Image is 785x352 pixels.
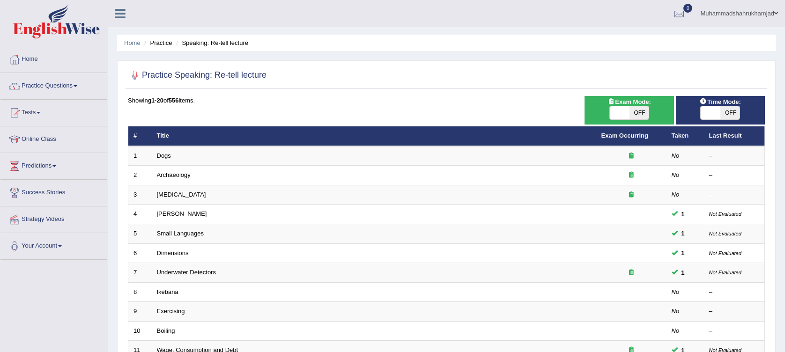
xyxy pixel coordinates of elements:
a: Small Languages [157,230,204,237]
a: [MEDICAL_DATA] [157,191,206,198]
div: – [709,171,760,180]
td: 4 [128,205,152,224]
th: Last Result [704,126,765,146]
a: Boiling [157,327,175,334]
div: – [709,191,760,199]
small: Not Evaluated [709,231,741,236]
a: Dogs [157,152,171,159]
div: – [709,152,760,161]
span: 0 [683,4,693,13]
a: Predictions [0,153,107,176]
div: Exam occurring question [601,191,661,199]
em: No [672,288,680,295]
span: You can still take this question [678,248,689,258]
a: Your Account [0,233,107,257]
em: No [672,191,680,198]
span: OFF [720,106,740,119]
div: Exam occurring question [601,268,661,277]
span: Exam Mode: [604,97,654,107]
a: Exercising [157,308,185,315]
a: Strategy Videos [0,206,107,230]
a: Underwater Detectors [157,269,216,276]
td: 8 [128,282,152,302]
div: – [709,288,760,297]
a: Dimensions [157,249,189,257]
a: Home [124,39,141,46]
span: OFF [629,106,649,119]
span: You can still take this question [678,228,689,238]
em: No [672,152,680,159]
td: 3 [128,185,152,205]
a: Success Stories [0,180,107,203]
li: Practice [142,38,172,47]
th: Taken [667,126,704,146]
b: 1-20 [151,97,163,104]
td: 2 [128,166,152,185]
div: – [709,307,760,316]
span: You can still take this question [678,209,689,219]
td: 1 [128,146,152,166]
div: – [709,327,760,336]
em: No [672,308,680,315]
span: Time Mode: [696,97,745,107]
a: Home [0,46,107,70]
span: You can still take this question [678,268,689,278]
div: Show exams occurring in exams [585,96,674,125]
h2: Practice Speaking: Re-tell lecture [128,68,267,82]
small: Not Evaluated [709,270,741,275]
td: 10 [128,321,152,341]
div: Showing of items. [128,96,765,105]
small: Not Evaluated [709,211,741,217]
a: Archaeology [157,171,191,178]
li: Speaking: Re-tell lecture [174,38,248,47]
td: 9 [128,302,152,322]
a: Online Class [0,126,107,150]
div: Exam occurring question [601,171,661,180]
em: No [672,171,680,178]
a: Exam Occurring [601,132,648,139]
a: Practice Questions [0,73,107,96]
small: Not Evaluated [709,250,741,256]
td: 5 [128,224,152,244]
a: Tests [0,100,107,123]
a: [PERSON_NAME] [157,210,207,217]
th: Title [152,126,596,146]
b: 556 [169,97,179,104]
td: 6 [128,243,152,263]
div: Exam occurring question [601,152,661,161]
em: No [672,327,680,334]
a: Ikebana [157,288,178,295]
th: # [128,126,152,146]
td: 7 [128,263,152,283]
